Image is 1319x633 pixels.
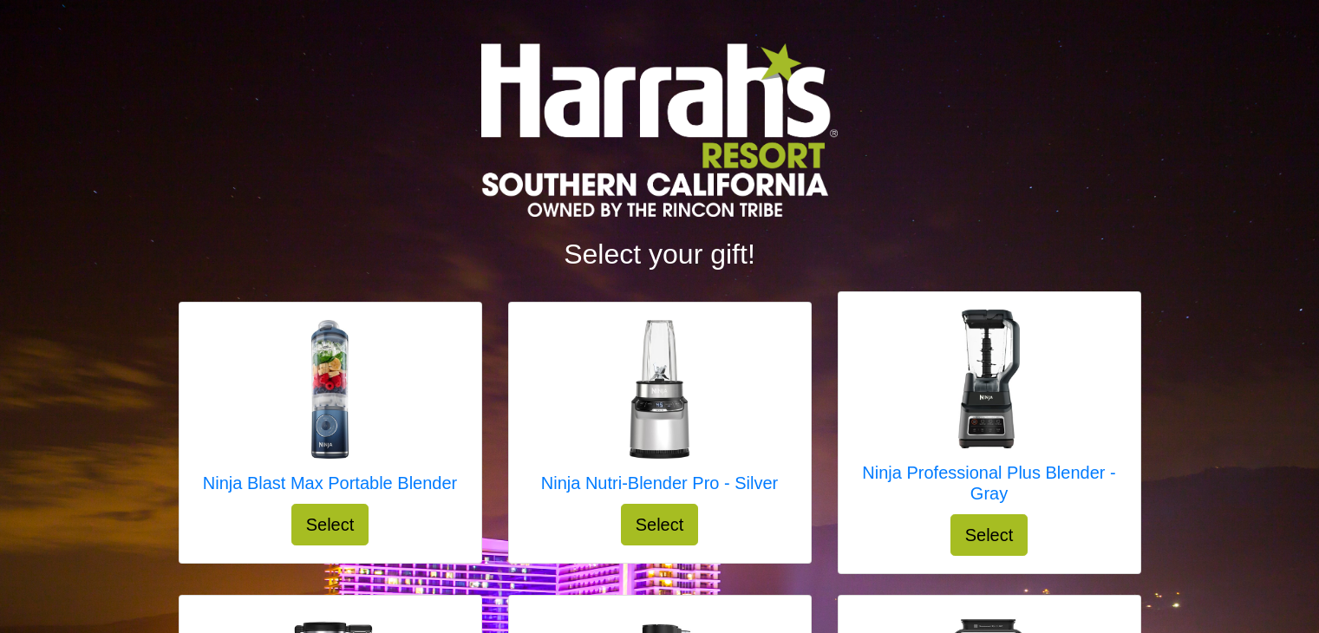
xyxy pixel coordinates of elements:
img: Logo [481,43,837,217]
img: Ninja Blast Max Portable Blender [260,320,399,459]
img: Ninja Professional Plus Blender - Gray [920,310,1059,448]
a: Ninja Blast Max Portable Blender Ninja Blast Max Portable Blender [203,320,457,504]
button: Select [621,504,699,545]
a: Ninja Nutri-Blender Pro - Silver Ninja Nutri-Blender Pro - Silver [541,320,778,504]
h5: Ninja Blast Max Portable Blender [203,473,457,493]
a: Ninja Professional Plus Blender - Gray Ninja Professional Plus Blender - Gray [856,310,1123,514]
img: Ninja Nutri-Blender Pro - Silver [590,320,728,459]
h5: Ninja Professional Plus Blender - Gray [856,462,1123,504]
h2: Select your gift! [179,238,1141,271]
button: Select [950,514,1028,556]
h5: Ninja Nutri-Blender Pro - Silver [541,473,778,493]
button: Select [291,504,369,545]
